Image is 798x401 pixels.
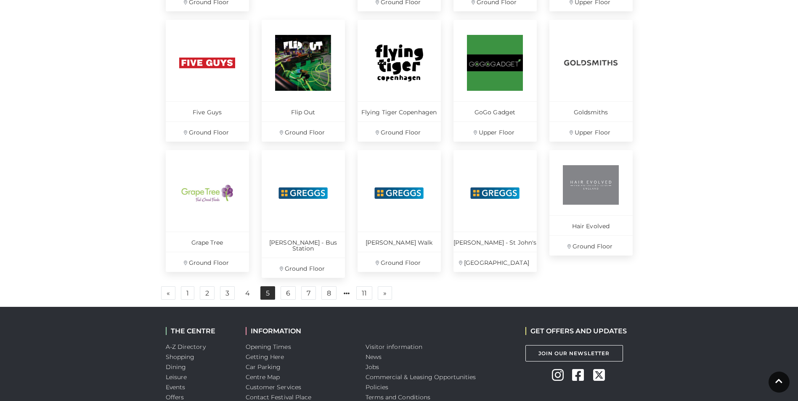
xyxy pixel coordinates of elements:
a: Offers [166,393,184,401]
a: Getting Here [246,353,284,361]
a: [PERSON_NAME] - St John's [GEOGRAPHIC_DATA] [453,150,537,272]
p: Ground Floor [358,121,441,142]
a: Jobs [366,363,379,371]
p: Flip Out [262,101,345,121]
a: Five Guys Ground Floor [166,20,249,142]
a: 8 [321,286,337,300]
p: Ground Floor [262,258,345,278]
a: 3 [220,286,235,300]
p: Goldsmiths [549,101,633,121]
a: 11 [356,286,372,300]
a: News [366,353,382,361]
a: Flying Tiger Copenhagen Ground Floor [358,20,441,142]
a: 7 [301,286,316,300]
a: GoGo Gadget Upper Floor [453,20,537,142]
a: Opening Times [246,343,291,351]
p: [PERSON_NAME] - Bus Station [262,232,345,258]
a: 6 [281,286,296,300]
h2: INFORMATION [246,327,353,335]
p: Ground Floor [166,252,249,272]
a: 1 [181,286,194,300]
p: Ground Floor [358,252,441,272]
p: Hair Evolved [549,215,633,235]
a: Grape Tree Ground Floor [166,150,249,272]
a: Previous [161,286,175,300]
h2: THE CENTRE [166,327,233,335]
p: Ground Floor [166,121,249,142]
a: Terms and Conditions [366,393,431,401]
a: Flip Out Ground Floor [262,20,345,142]
p: Upper Floor [453,121,537,142]
a: Policies [366,383,389,391]
a: Car Parking [246,363,281,371]
a: Events [166,383,186,391]
a: [PERSON_NAME] Walk Ground Floor [358,150,441,272]
a: 5 [260,286,275,300]
a: 4 [240,287,255,300]
a: 2 [200,286,215,300]
p: Ground Floor [262,121,345,142]
p: Ground Floor [549,235,633,256]
a: Centre Map [246,373,280,381]
p: [GEOGRAPHIC_DATA] [453,252,537,272]
a: Leisure [166,373,187,381]
a: Goldsmiths Upper Floor [549,20,633,142]
a: Join Our Newsletter [525,345,623,361]
p: [PERSON_NAME] Walk [358,232,441,252]
p: GoGo Gadget [453,101,537,121]
a: A-Z Directory [166,343,206,351]
h2: GET OFFERS AND UPDATES [525,327,627,335]
a: [PERSON_NAME] - Bus Station Ground Floor [262,150,345,278]
p: Grape Tree [166,232,249,252]
a: Visitor information [366,343,423,351]
a: Next [378,286,392,300]
a: Shopping [166,353,195,361]
a: Customer Services [246,383,302,391]
p: Five Guys [166,101,249,121]
a: Hair Evolved Ground Floor [549,150,633,256]
p: Upper Floor [549,121,633,142]
a: Contact Festival Place [246,393,312,401]
p: [PERSON_NAME] - St John's [453,232,537,252]
span: » [383,290,387,296]
a: Dining [166,363,186,371]
p: Flying Tiger Copenhagen [358,101,441,121]
a: Commercial & Leasing Opportunities [366,373,476,381]
span: « [167,290,170,296]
